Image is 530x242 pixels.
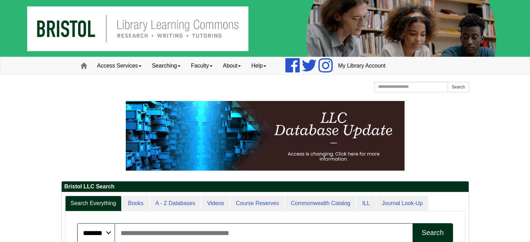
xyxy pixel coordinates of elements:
[126,101,405,171] img: HTML tutorial
[285,196,356,211] a: Commonwealth Catalog
[186,57,218,75] a: Faculty
[230,196,285,211] a: Course Reserves
[150,196,201,211] a: A - Z Databases
[376,196,428,211] a: Journal Look-Up
[65,196,122,211] a: Search Everything
[218,57,246,75] a: About
[147,57,186,75] a: Searching
[62,181,469,192] h2: Bristol LLC Search
[448,82,469,92] button: Search
[333,57,391,75] a: My Library Account
[201,196,230,211] a: Videos
[92,57,147,75] a: Access Services
[122,196,149,211] a: Books
[356,196,375,211] a: ILL
[246,57,271,75] a: Help
[422,229,444,237] div: Search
